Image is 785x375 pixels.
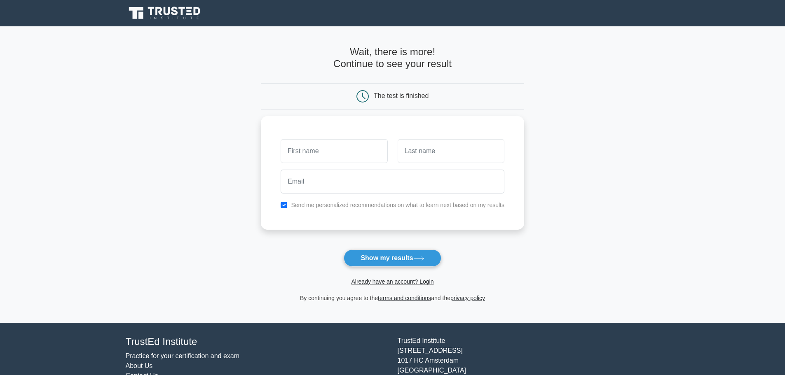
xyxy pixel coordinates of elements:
div: The test is finished [374,92,429,99]
a: terms and conditions [378,295,431,301]
div: By continuing you agree to the and the [256,293,529,303]
input: Last name [398,139,504,163]
a: privacy policy [450,295,485,301]
h4: TrustEd Institute [126,336,388,348]
a: Practice for your certification and exam [126,352,240,359]
button: Show my results [344,249,441,267]
input: Email [281,170,504,193]
label: Send me personalized recommendations on what to learn next based on my results [291,202,504,208]
a: About Us [126,362,153,369]
h4: Wait, there is more! Continue to see your result [261,46,524,70]
a: Already have an account? Login [351,278,434,285]
input: First name [281,139,387,163]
